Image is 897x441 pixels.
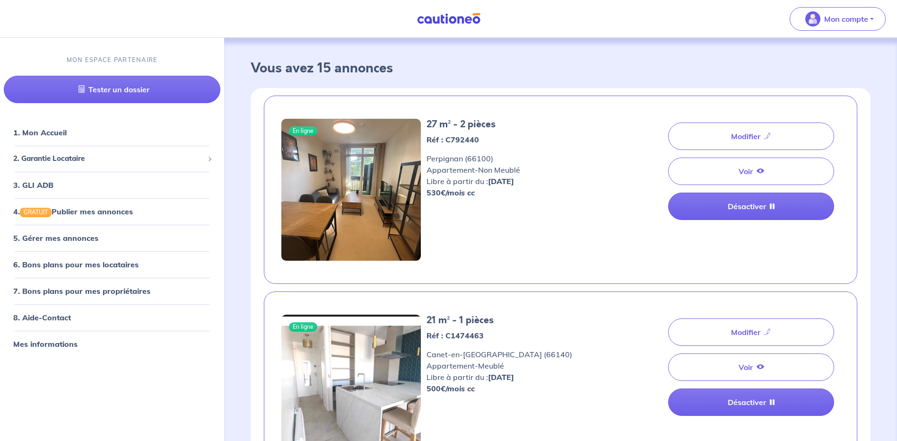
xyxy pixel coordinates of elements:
a: Modifier [668,318,834,346]
a: 3. GLI ADB [13,180,53,190]
a: 8. Aide-Contact [13,313,71,322]
div: 4.GRATUITPublier mes annonces [4,202,220,221]
strong: Réf : C792440 [427,135,479,144]
div: 6. Bons plans pour mes locataires [4,255,220,274]
a: Désactiver [668,193,834,220]
a: 7. Bons plans pour mes propriétaires [13,286,150,296]
div: 8. Aide-Contact [4,308,220,327]
a: 1. Mon Accueil [13,128,67,137]
a: 4.GRATUITPublier mes annonces [13,207,133,216]
a: Désactiver [668,388,834,416]
img: IMG_55511.jpg [281,119,421,261]
a: Tester un dossier [4,76,220,103]
p: MON ESPACE PARTENAIRE [67,55,158,64]
button: illu_account_valid_menu.svgMon compte [790,7,886,31]
div: 2. Garantie Locataire [4,150,220,168]
h5: 21 m² - 1 pièces [427,315,601,326]
strong: Réf : C1474463 [427,331,484,340]
div: 7. Bons plans pour mes propriétaires [4,282,220,300]
span: En ligne [289,322,317,332]
h3: Vous avez 15 annonces [251,61,871,77]
a: 6. Bons plans pour mes locataires [13,260,139,269]
div: Mes informations [4,335,220,353]
a: Modifier [668,123,834,150]
p: Libre à partir du : [427,371,601,383]
span: 2. Garantie Locataire [13,153,204,164]
p: Mon compte [824,13,868,25]
img: illu_account_valid_menu.svg [805,11,820,26]
h5: 27 m² - 2 pièces [427,119,601,130]
span: En ligne [289,126,317,136]
a: Voir [668,158,834,185]
span: Perpignan (66100) Appartement - Non Meublé [427,154,601,187]
span: Canet-en-[GEOGRAPHIC_DATA] (66140) Appartement - Meublé [427,350,601,383]
a: Voir [668,353,834,381]
em: €/mois cc [441,188,475,197]
p: Libre à partir du : [427,176,601,187]
div: 3. GLI ADB [4,176,220,194]
div: 1. Mon Accueil [4,123,220,142]
img: Cautioneo [413,13,484,25]
strong: [DATE] [488,372,514,382]
a: 5. Gérer mes annonces [13,233,98,243]
em: €/mois cc [441,384,475,393]
a: Mes informations [13,339,78,349]
strong: [DATE] [488,176,514,186]
strong: 530 [427,188,475,197]
strong: 500 [427,384,475,393]
div: 5. Gérer mes annonces [4,229,220,247]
